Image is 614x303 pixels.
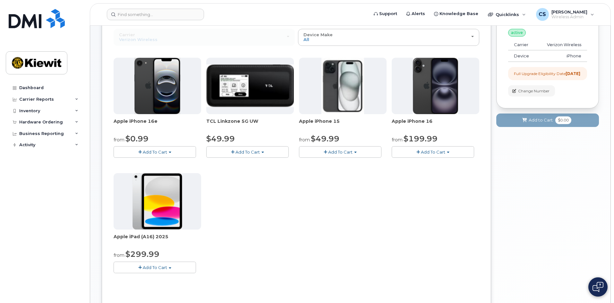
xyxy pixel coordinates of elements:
button: Change Number [508,85,555,97]
div: Full Upgrade Eligibility Date [514,71,580,76]
small: from [114,137,124,143]
img: iphone15.jpg [321,58,364,114]
button: Add To Cart [392,146,474,157]
span: All [303,37,309,42]
button: Add to Cart $0.00 [496,114,599,127]
div: Quicklinks [483,8,530,21]
span: Add To Cart [421,149,445,155]
span: Add to Cart [529,117,553,123]
div: Apple iPhone 16e [114,118,201,131]
div: Apple iPhone 16 [392,118,479,131]
div: TCL Linkzone 5G UW [206,118,294,131]
span: $0.99 [125,134,149,143]
button: Add To Cart [114,262,196,273]
span: Add To Cart [143,149,167,155]
span: Quicklinks [496,12,519,17]
img: linkzone5g.png [206,64,294,107]
div: active [508,29,526,37]
input: Find something... [107,9,204,20]
div: Apple iPad (A16) 2025 [114,233,201,246]
img: Open chat [593,282,603,292]
div: Carole Stoltz [532,8,599,21]
small: from [114,252,124,258]
button: Add To Cart [206,146,289,157]
small: from [392,137,403,143]
span: $49.99 [311,134,339,143]
small: from [299,137,310,143]
a: Knowledge Base [430,7,483,20]
td: Device [508,50,537,62]
span: $299.99 [125,249,159,259]
span: $49.99 [206,134,235,143]
img: iphone_16_plus.png [413,58,458,114]
img: ipad_11.png [132,173,182,230]
span: Add To Cart [328,149,353,155]
img: iphone16e.png [134,58,181,114]
div: Apple iPhone 15 [299,118,387,131]
span: Device Make [303,32,333,37]
span: Support [379,11,397,17]
span: Add To Cart [143,265,167,270]
span: Add To Cart [235,149,260,155]
span: CS [539,11,546,18]
button: Device Make All [298,29,479,46]
button: Add To Cart [299,146,381,157]
span: Wireless Admin [551,14,587,20]
span: Change Number [518,88,550,94]
td: Carrier [508,39,537,51]
span: Alerts [412,11,425,17]
span: $0.00 [555,116,571,124]
a: Support [369,7,402,20]
td: Verizon Wireless [537,39,587,51]
a: Alerts [402,7,430,20]
button: Add To Cart [114,146,196,157]
span: Knowledge Base [439,11,478,17]
span: $199.99 [404,134,438,143]
td: iPhone [537,50,587,62]
strong: [DATE] [566,71,580,76]
span: [PERSON_NAME] [551,9,587,14]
